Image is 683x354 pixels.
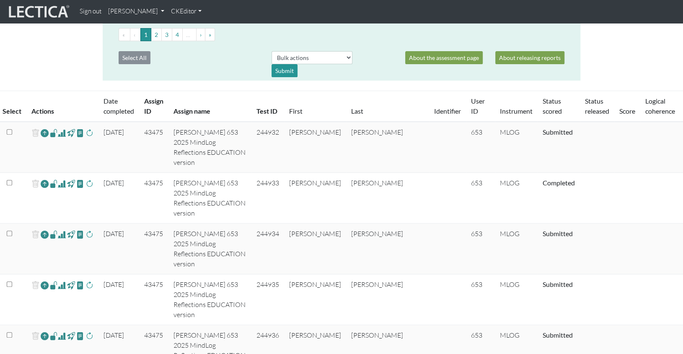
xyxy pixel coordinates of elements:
a: Instrument [500,107,533,115]
td: [PERSON_NAME] 653 2025 MindLog Reflections EDUCATION version [168,122,251,173]
a: Last [351,107,363,115]
td: [PERSON_NAME] 653 2025 MindLog Reflections EDUCATION version [168,173,251,224]
th: Assign name [168,91,251,122]
span: Analyst score [58,280,66,290]
a: User ID [471,97,485,115]
a: Sign out [76,3,105,20]
td: 244934 [251,224,284,274]
a: Reopen [41,279,49,292]
button: Go to page 3 [161,28,172,41]
td: [PERSON_NAME] [284,274,346,325]
a: Completed = assessment has been completed; CS scored = assessment has been CLAS scored; LS scored... [543,229,573,237]
span: view [50,179,58,188]
a: Date completed [103,97,134,115]
span: delete [31,279,39,292]
span: rescore [85,280,93,290]
span: Analyst score [58,128,66,138]
a: Reopen [41,330,49,342]
span: delete [31,127,39,139]
span: view [76,179,84,188]
div: Submit [272,64,298,77]
th: Test ID [251,91,284,122]
a: Status released [585,97,609,115]
td: [PERSON_NAME] [346,173,429,224]
span: rescore [85,128,93,138]
span: rescore [85,331,93,341]
td: [PERSON_NAME] 653 2025 MindLog Reflections EDUCATION version [168,274,251,325]
td: MLOG [495,274,538,325]
button: Go to page 2 [151,28,162,41]
td: MLOG [495,224,538,274]
span: view [76,331,84,341]
a: Logical coherence [645,97,675,115]
a: Reopen [41,178,49,190]
td: [DATE] [98,173,139,224]
th: Actions [26,91,98,122]
td: [PERSON_NAME] 653 2025 MindLog Reflections EDUCATION version [168,224,251,274]
td: 653 [466,224,495,274]
td: 653 [466,173,495,224]
td: 43475 [139,173,168,224]
button: Go to page 1 [140,28,151,41]
button: Select All [119,51,150,64]
span: delete [31,330,39,342]
span: view [50,280,58,290]
a: Score [619,107,635,115]
a: About the assessment page [405,51,483,64]
a: Identifier [434,107,461,115]
span: rescore [85,229,93,239]
td: [PERSON_NAME] [284,173,346,224]
a: Reopen [41,229,49,241]
span: view [67,331,75,341]
a: CKEditor [168,3,205,20]
button: Go to page 4 [172,28,183,41]
span: Analyst score [58,179,66,189]
a: Completed = assessment has been completed; CS scored = assessment has been CLAS scored; LS scored... [543,179,575,187]
td: 653 [466,274,495,325]
a: Completed = assessment has been completed; CS scored = assessment has been CLAS scored; LS scored... [543,128,573,136]
td: MLOG [495,173,538,224]
td: 43475 [139,274,168,325]
span: view [67,179,75,188]
td: 43475 [139,224,168,274]
a: About releasing reports [495,51,564,64]
td: 244932 [251,122,284,173]
span: view [67,229,75,239]
td: [DATE] [98,224,139,274]
td: MLOG [495,122,538,173]
a: Reopen [41,127,49,139]
a: Status scored [543,97,562,115]
td: 244933 [251,173,284,224]
td: [DATE] [98,122,139,173]
td: 653 [466,122,495,173]
button: Go to next page [196,28,205,41]
span: view [76,280,84,290]
td: 244935 [251,274,284,325]
span: view [67,280,75,290]
td: [PERSON_NAME] [346,274,429,325]
td: [PERSON_NAME] [284,224,346,274]
td: [DATE] [98,274,139,325]
span: delete [31,229,39,241]
span: view [50,128,58,138]
td: [PERSON_NAME] [346,122,429,173]
span: Analyst score [58,331,66,341]
img: lecticalive [7,4,70,20]
a: Completed = assessment has been completed; CS scored = assessment has been CLAS scored; LS scored... [543,280,573,288]
span: rescore [85,179,93,189]
span: Analyst score [58,229,66,239]
span: view [76,229,84,239]
button: Go to last page [205,28,215,41]
span: view [50,331,58,341]
span: delete [31,178,39,190]
span: view [76,128,84,138]
th: Assign ID [139,91,168,122]
span: view [67,128,75,138]
a: Completed = assessment has been completed; CS scored = assessment has been CLAS scored; LS scored... [543,331,573,339]
td: 43475 [139,122,168,173]
td: [PERSON_NAME] [284,122,346,173]
a: [PERSON_NAME] [105,3,168,20]
ul: Pagination [119,28,564,41]
span: view [50,229,58,239]
td: [PERSON_NAME] [346,224,429,274]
